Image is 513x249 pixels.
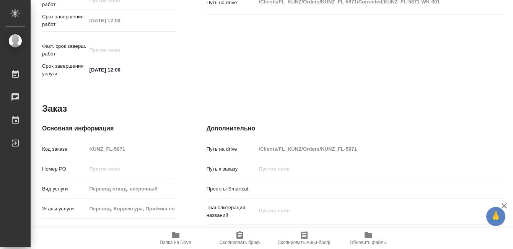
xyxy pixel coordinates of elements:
[87,64,154,75] input: ✎ Введи что-нибудь
[143,228,208,249] button: Папка на Drive
[42,103,67,115] h2: Заказ
[207,145,256,153] p: Путь на drive
[42,165,87,173] p: Номер РО
[350,240,387,245] span: Обновить файлы
[87,44,154,55] input: Пустое поле
[278,240,330,245] span: Скопировать мини-бриф
[87,203,176,214] input: Пустое поле
[207,204,256,219] p: Транслитерация названий
[207,124,505,133] h4: Дополнительно
[336,228,401,249] button: Обновить файлы
[220,240,260,245] span: Скопировать бриф
[42,13,87,28] p: Срок завершения работ
[256,163,480,174] input: Пустое поле
[42,145,87,153] p: Код заказа
[42,205,87,213] p: Этапы услуги
[42,124,176,133] h4: Основная информация
[42,62,87,78] p: Срок завершения услуги
[87,143,176,155] input: Пустое поле
[272,228,336,249] button: Скопировать мини-бриф
[87,183,176,194] input: Пустое поле
[208,228,272,249] button: Скопировать бриф
[42,42,87,58] p: Факт. срок заверш. работ
[87,163,176,174] input: Пустое поле
[207,165,256,173] p: Путь к заказу
[42,185,87,193] p: Вид услуги
[486,207,505,226] button: 🙏
[256,143,480,155] input: Пустое поле
[489,208,502,225] span: 🙏
[207,185,256,193] p: Проекты Smartcat
[87,15,154,26] input: Пустое поле
[160,240,191,245] span: Папка на Drive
